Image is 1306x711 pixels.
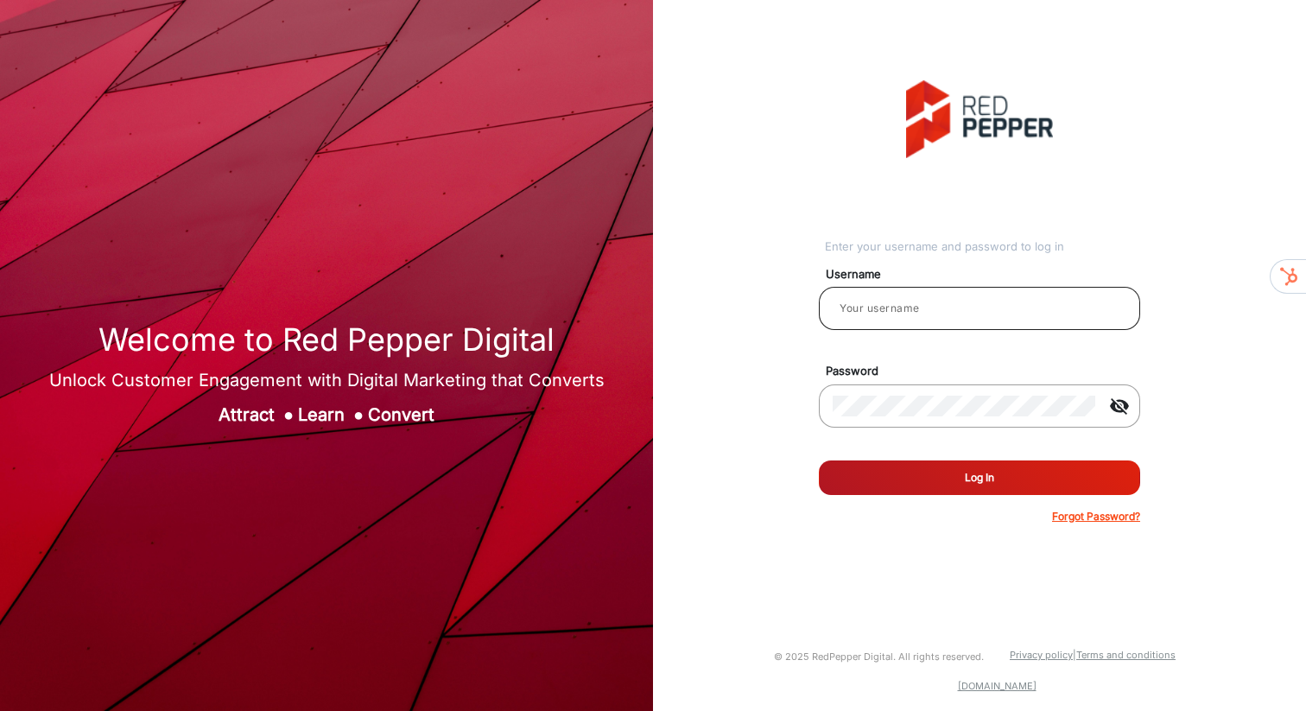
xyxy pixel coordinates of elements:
mat-label: Password [813,363,1160,380]
mat-label: Username [813,266,1160,283]
div: Unlock Customer Engagement with Digital Marketing that Converts [49,367,605,393]
p: Forgot Password? [1052,509,1140,524]
a: Privacy policy [1010,649,1073,661]
a: [DOMAIN_NAME] [958,680,1037,692]
input: Your username [833,298,1126,319]
div: Enter your username and password to log in [825,238,1140,256]
button: Log In [819,460,1140,495]
img: vmg-logo [906,80,1053,158]
a: | [1073,649,1076,661]
mat-icon: visibility_off [1099,396,1140,416]
div: Attract Learn Convert [49,402,605,428]
span: ● [353,404,364,425]
small: © 2025 RedPepper Digital. All rights reserved. [774,651,984,663]
span: ● [283,404,294,425]
h1: Welcome to Red Pepper Digital [49,321,605,359]
a: Terms and conditions [1076,649,1176,661]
